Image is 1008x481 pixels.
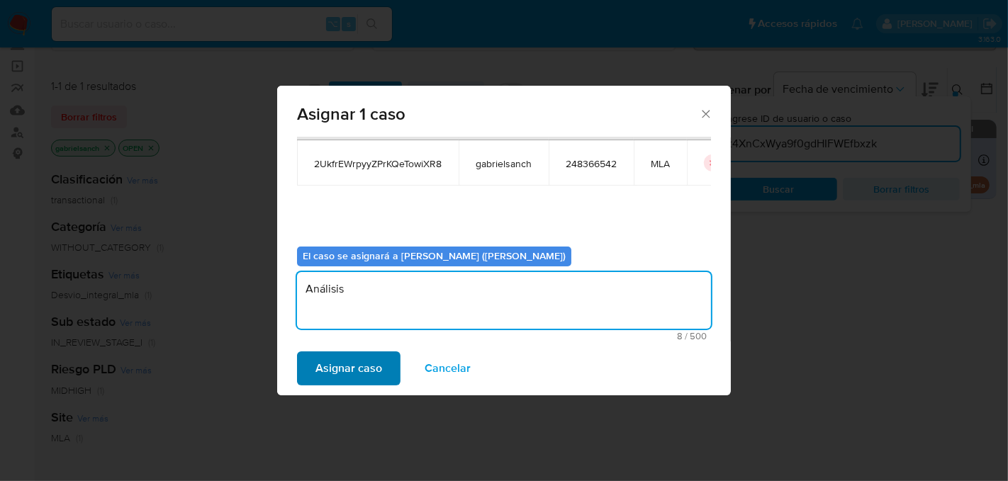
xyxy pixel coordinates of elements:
button: Cerrar ventana [699,107,712,120]
button: Cancelar [406,351,489,385]
span: Cancelar [425,353,471,384]
button: icon-button [704,154,721,171]
span: Asignar caso [315,353,382,384]
span: gabrielsanch [476,157,532,170]
span: 2UkfrEWrpyyZPrKQeTowiXR8 [314,157,442,170]
span: Asignar 1 caso [297,106,699,123]
span: Máximo 500 caracteres [301,332,707,341]
span: MLA [651,157,670,170]
div: assign-modal [277,86,731,395]
button: Asignar caso [297,351,401,385]
textarea: Análisis [297,272,711,329]
span: 248366542 [566,157,617,170]
b: El caso se asignará a [PERSON_NAME] ([PERSON_NAME]) [303,249,566,263]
